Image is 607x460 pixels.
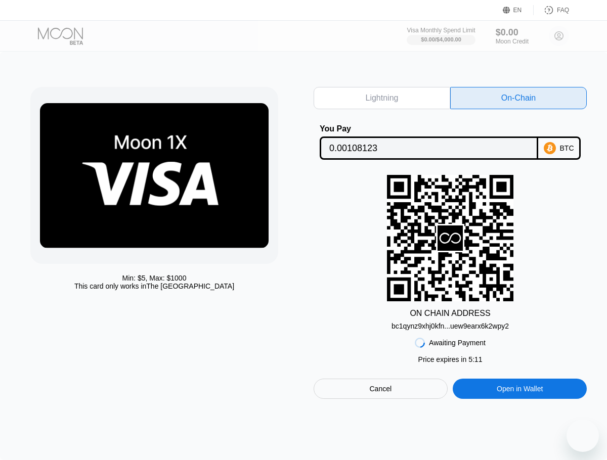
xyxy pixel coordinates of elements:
div: Lightning [366,93,399,103]
div: This card only works in The [GEOGRAPHIC_DATA] [74,282,234,290]
div: Cancel [314,379,448,399]
div: ON CHAIN ADDRESS [410,309,490,318]
div: FAQ [534,5,569,15]
div: On-Chain [501,93,536,103]
div: FAQ [557,7,569,14]
div: Open in Wallet [453,379,587,399]
div: You PayBTC [314,124,587,160]
div: BTC [560,144,574,152]
div: bc1qynz9xhj0kfn...uew9earx6k2wpy2 [392,318,509,330]
div: You Pay [320,124,538,133]
div: On-Chain [450,87,587,109]
div: $0.00 / $4,000.00 [421,36,461,42]
div: Min: $ 5 , Max: $ 1000 [122,274,187,282]
div: Awaiting Payment [429,339,486,347]
div: EN [513,7,522,14]
div: Visa Monthly Spend Limit$0.00/$4,000.00 [407,27,475,45]
div: Price expires in [418,355,483,363]
div: Visa Monthly Spend Limit [407,27,475,34]
div: Lightning [314,87,450,109]
div: EN [503,5,534,15]
div: Open in Wallet [497,384,543,393]
span: 5 : 11 [468,355,482,363]
iframe: Button to launch messaging window [567,420,599,452]
div: Cancel [370,384,392,393]
div: bc1qynz9xhj0kfn...uew9earx6k2wpy2 [392,322,509,330]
